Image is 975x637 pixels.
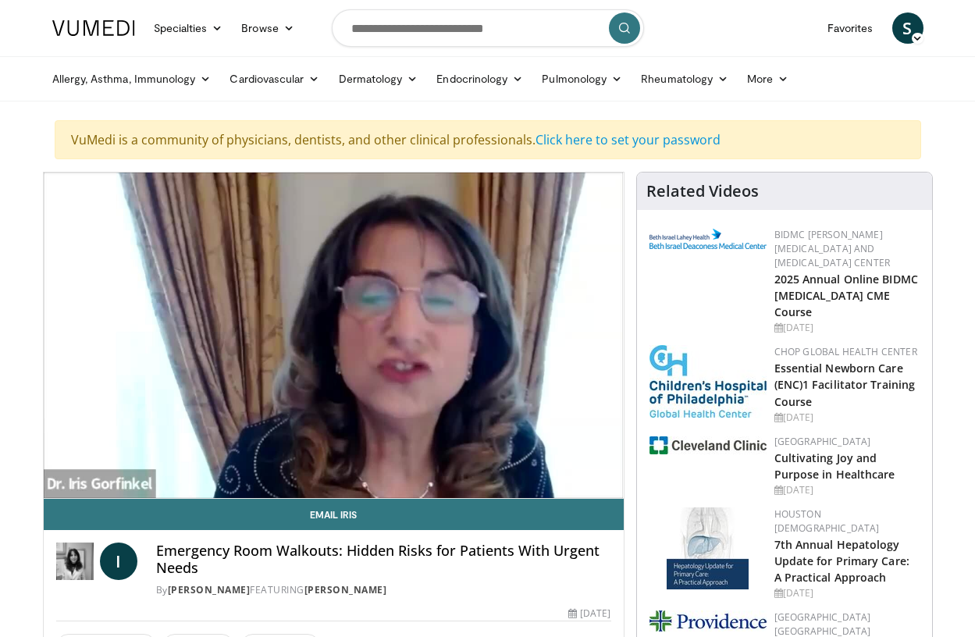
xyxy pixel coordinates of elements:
img: 1ef99228-8384-4f7a-af87-49a18d542794.png.150x105_q85_autocrop_double_scale_upscale_version-0.2.jpg [649,436,767,454]
a: Houston [DEMOGRAPHIC_DATA] [774,507,880,535]
a: Essential Newborn Care (ENC)1 Facilitator Training Course [774,361,916,408]
a: More [738,63,798,94]
a: Click here to set your password [536,131,721,148]
h4: Related Videos [646,182,759,201]
a: [GEOGRAPHIC_DATA] [774,435,871,448]
a: BIDMC [PERSON_NAME][MEDICAL_DATA] and [MEDICAL_DATA] Center [774,228,891,269]
a: Pulmonology [532,63,632,94]
img: 83b65fa9-3c25-403e-891e-c43026028dd2.jpg.150x105_q85_autocrop_double_scale_upscale_version-0.2.jpg [667,507,749,589]
a: CHOP Global Health Center [774,345,917,358]
a: Browse [232,12,304,44]
a: I [100,543,137,580]
a: Rheumatology [632,63,738,94]
h4: Emergency Room Walkouts: Hidden Risks for Patients With Urgent Needs [156,543,611,576]
a: Cultivating Joy and Purpose in Healthcare [774,450,895,482]
div: [DATE] [774,483,920,497]
div: VuMedi is a community of physicians, dentists, and other clinical professionals. [55,120,921,159]
div: [DATE] [774,586,920,600]
a: 7th Annual Hepatology Update for Primary Care: A Practical Approach [774,537,909,585]
a: Favorites [818,12,883,44]
a: Allergy, Asthma, Immunology [43,63,221,94]
a: Dermatology [329,63,428,94]
a: S [892,12,923,44]
a: Specialties [144,12,233,44]
input: Search topics, interventions [332,9,644,47]
div: [DATE] [568,607,610,621]
a: 2025 Annual Online BIDMC [MEDICAL_DATA] CME Course [774,272,918,319]
a: Email Iris [44,499,624,530]
a: [PERSON_NAME] [304,583,387,596]
div: By FEATURING [156,583,611,597]
video-js: Video Player [44,173,624,499]
img: VuMedi Logo [52,20,135,36]
a: Endocrinology [427,63,532,94]
img: 9aead070-c8c9-47a8-a231-d8565ac8732e.png.150x105_q85_autocrop_double_scale_upscale_version-0.2.jpg [649,610,767,632]
img: 8fbf8b72-0f77-40e1-90f4-9648163fd298.jpg.150x105_q85_autocrop_double_scale_upscale_version-0.2.jpg [649,345,767,418]
a: [PERSON_NAME] [168,583,251,596]
div: [DATE] [774,411,920,425]
img: c96b19ec-a48b-46a9-9095-935f19585444.png.150x105_q85_autocrop_double_scale_upscale_version-0.2.png [649,229,767,249]
img: Dr. Iris Gorfinkel [56,543,94,580]
a: Cardiovascular [220,63,329,94]
div: [DATE] [774,321,920,335]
